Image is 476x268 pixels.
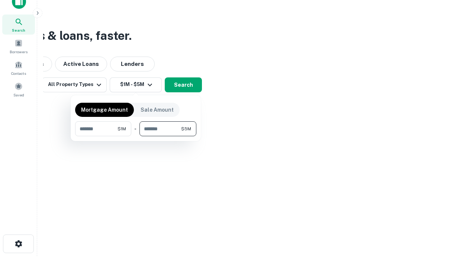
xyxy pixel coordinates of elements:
[439,185,476,220] iframe: Chat Widget
[134,121,136,136] div: -
[118,125,126,132] span: $1M
[181,125,191,132] span: $5M
[81,106,128,114] p: Mortgage Amount
[141,106,174,114] p: Sale Amount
